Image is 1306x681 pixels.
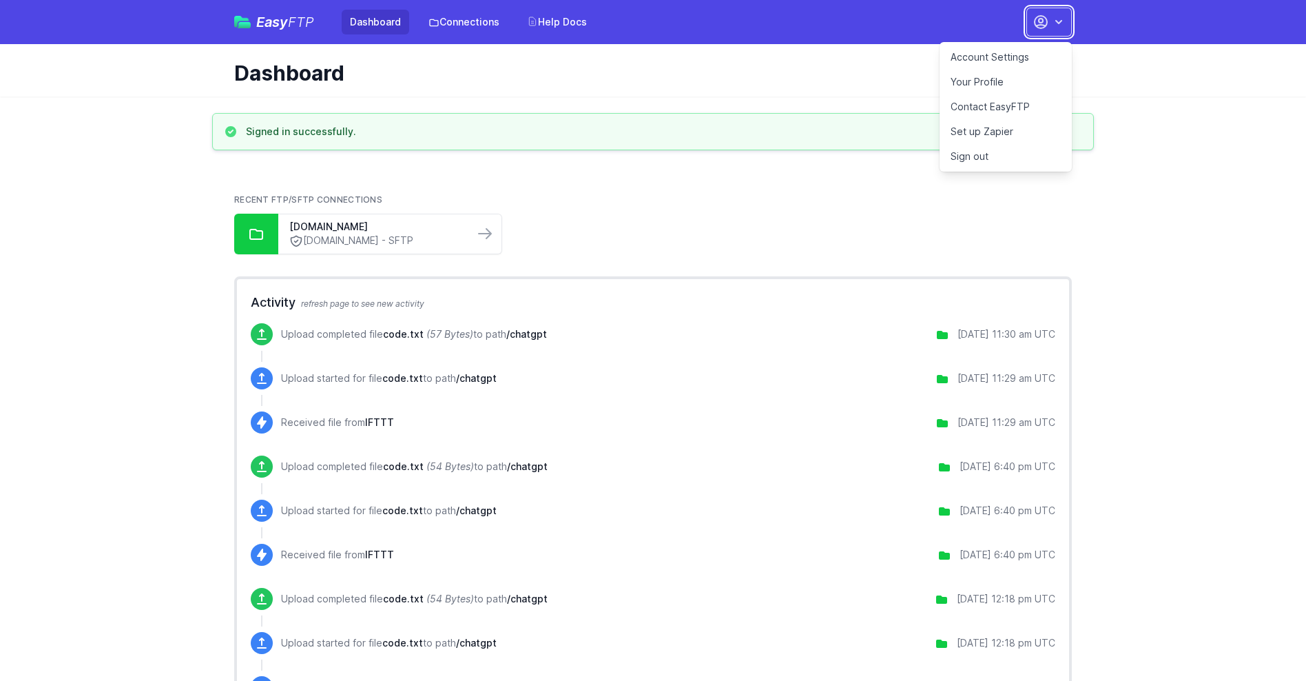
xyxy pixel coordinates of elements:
[426,460,474,472] i: (54 Bytes)
[281,327,547,341] p: Upload completed file to path
[507,593,548,604] span: /chatgpt
[957,636,1055,650] div: [DATE] 12:18 pm UTC
[365,549,394,560] span: IFTTT
[1237,612,1289,664] iframe: Drift Widget Chat Controller
[382,372,423,384] span: code.txt
[289,220,463,234] a: [DOMAIN_NAME]
[456,372,497,384] span: /chatgpt
[383,328,424,340] span: code.txt
[957,372,1055,385] div: [DATE] 11:29 am UTC
[960,548,1055,562] div: [DATE] 6:40 pm UTC
[957,327,1055,341] div: [DATE] 11:30 am UTC
[940,144,1072,169] a: Sign out
[383,593,424,604] span: code.txt
[289,234,463,248] a: [DOMAIN_NAME] - SFTP
[342,10,409,34] a: Dashboard
[940,70,1072,94] a: Your Profile
[301,298,424,309] span: refresh page to see new activity
[940,119,1072,144] a: Set up Zapier
[256,15,314,29] span: Easy
[383,460,424,472] span: code.txt
[281,460,548,474] p: Upload completed file to path
[957,416,1055,429] div: [DATE] 11:29 am UTC
[234,15,314,29] a: EasyFTP
[234,194,1072,205] h2: Recent FTP/SFTP Connections
[382,637,423,649] span: code.txt
[246,125,356,139] h3: Signed in successfully.
[507,460,548,472] span: /chatgpt
[456,637,497,649] span: /chatgpt
[365,416,394,428] span: IFTTT
[288,14,314,30] span: FTP
[251,293,1055,312] h2: Activity
[281,372,497,385] p: Upload started for file to path
[940,45,1072,70] a: Account Settings
[234,16,251,28] img: easyftp_logo.png
[234,61,1061,85] h1: Dashboard
[281,592,548,606] p: Upload completed file to path
[506,328,547,340] span: /chatgpt
[281,636,497,650] p: Upload started for file to path
[960,504,1055,518] div: [DATE] 6:40 pm UTC
[957,592,1055,606] div: [DATE] 12:18 pm UTC
[281,548,394,562] p: Received file from
[519,10,595,34] a: Help Docs
[960,460,1055,474] div: [DATE] 6:40 pm UTC
[420,10,508,34] a: Connections
[456,505,497,516] span: /chatgpt
[382,505,423,516] span: code.txt
[281,416,394,429] p: Received file from
[426,593,474,604] i: (54 Bytes)
[940,94,1072,119] a: Contact EasyFTP
[426,328,473,340] i: (57 Bytes)
[281,504,497,518] p: Upload started for file to path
